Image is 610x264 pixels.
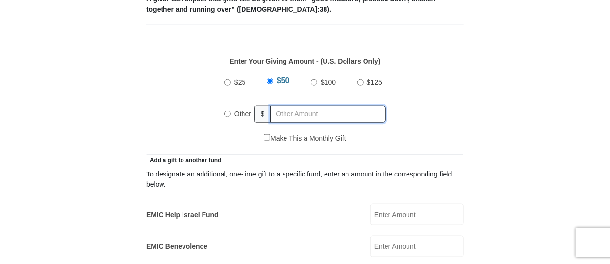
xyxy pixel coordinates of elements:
[321,78,336,86] span: $100
[229,57,380,65] strong: Enter Your Giving Amount - (U.S. Dollars Only)
[146,169,464,190] div: To designate an additional, one-time gift to a specific fund, enter an amount in the correspondin...
[146,210,219,220] label: EMIC Help Israel Fund
[370,236,464,257] input: Enter Amount
[234,78,245,86] span: $25
[264,133,346,144] label: Make This a Monthly Gift
[234,110,251,118] span: Other
[146,242,207,252] label: EMIC Benevolence
[146,157,222,164] span: Add a gift to another fund
[270,106,386,123] input: Other Amount
[370,204,464,225] input: Enter Amount
[264,134,270,141] input: Make This a Monthly Gift
[367,78,382,86] span: $125
[277,76,290,85] span: $50
[254,106,271,123] span: $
